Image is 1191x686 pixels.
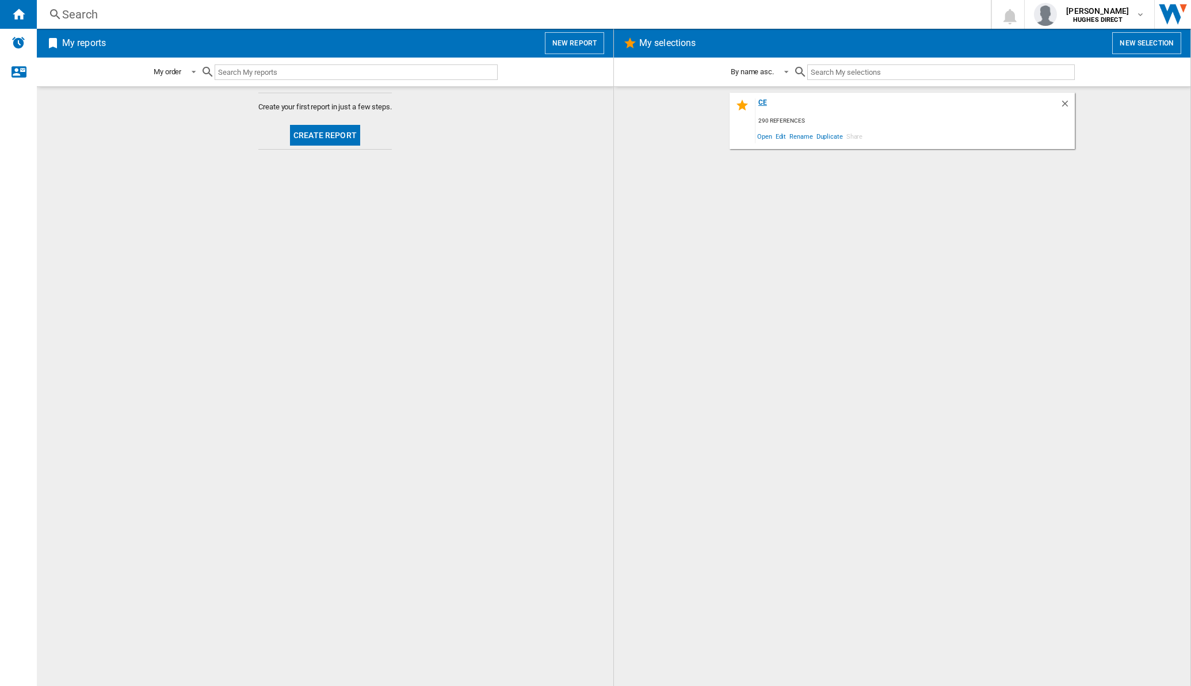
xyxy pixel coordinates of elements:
[1060,98,1075,114] div: Delete
[637,32,698,54] h2: My selections
[755,98,1060,114] div: ce
[545,32,604,54] button: New report
[12,36,25,49] img: alerts-logo.svg
[731,67,774,76] div: By name asc.
[788,128,814,144] span: Rename
[1112,32,1181,54] button: New selection
[1034,3,1057,26] img: profile.jpg
[755,128,774,144] span: Open
[60,32,108,54] h2: My reports
[1066,5,1129,17] span: [PERSON_NAME]
[215,64,498,80] input: Search My reports
[1073,16,1123,24] b: HUGHES DIRECT
[845,128,865,144] span: Share
[807,64,1075,80] input: Search My selections
[774,128,788,144] span: Edit
[258,102,392,112] span: Create your first report in just a few steps.
[815,128,845,144] span: Duplicate
[154,67,181,76] div: My order
[62,6,961,22] div: Search
[290,125,360,146] button: Create report
[755,114,1075,128] div: 290 references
